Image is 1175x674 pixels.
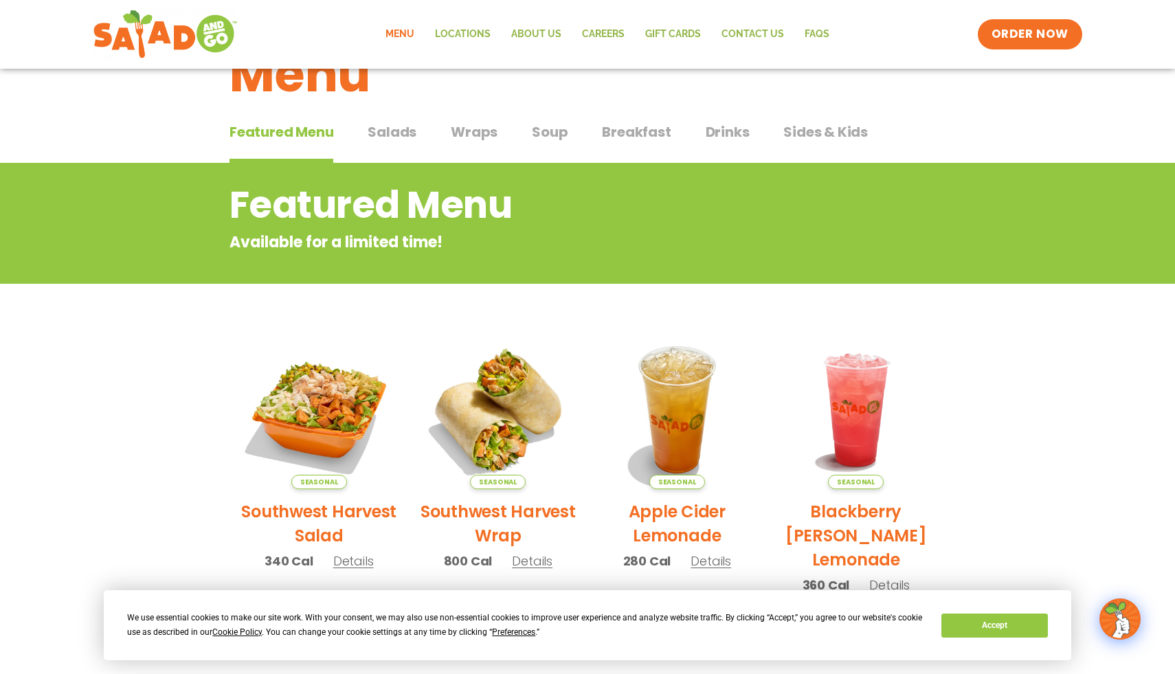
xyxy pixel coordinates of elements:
[501,19,572,50] a: About Us
[240,499,399,548] h2: Southwest Harvest Salad
[291,475,347,489] span: Seasonal
[635,19,711,50] a: GIFT CARDS
[230,122,333,142] span: Featured Menu
[265,552,313,570] span: 340 Cal
[711,19,794,50] a: Contact Us
[492,627,535,637] span: Preferences
[869,576,910,594] span: Details
[375,19,840,50] nav: Menu
[777,499,936,572] h2: Blackberry [PERSON_NAME] Lemonade
[598,330,757,489] img: Product photo for Apple Cider Lemonade
[240,330,399,489] img: Product photo for Southwest Harvest Salad
[783,122,868,142] span: Sides & Kids
[425,19,501,50] a: Locations
[706,122,750,142] span: Drinks
[230,231,835,254] p: Available for a limited time!
[572,19,635,50] a: Careers
[978,19,1082,49] a: ORDER NOW
[794,19,840,50] a: FAQs
[333,552,374,570] span: Details
[941,614,1047,638] button: Accept
[512,552,552,570] span: Details
[230,177,835,233] h2: Featured Menu
[828,475,884,489] span: Seasonal
[598,499,757,548] h2: Apple Cider Lemonade
[230,117,945,164] div: Tabbed content
[451,122,497,142] span: Wraps
[649,475,705,489] span: Seasonal
[104,590,1071,660] div: Cookie Consent Prompt
[419,330,578,489] img: Product photo for Southwest Harvest Wrap
[992,26,1068,43] span: ORDER NOW
[127,611,925,640] div: We use essential cookies to make our site work. With your consent, we may also use non-essential ...
[368,122,416,142] span: Salads
[93,7,238,62] img: new-SAG-logo-768×292
[375,19,425,50] a: Menu
[1101,600,1139,638] img: wpChatIcon
[602,122,671,142] span: Breakfast
[777,330,936,489] img: Product photo for Blackberry Bramble Lemonade
[212,627,262,637] span: Cookie Policy
[230,37,945,111] h1: Menu
[470,475,526,489] span: Seasonal
[691,552,731,570] span: Details
[419,499,578,548] h2: Southwest Harvest Wrap
[623,552,671,570] span: 280 Cal
[532,122,568,142] span: Soup
[444,552,493,570] span: 800 Cal
[803,576,850,594] span: 360 Cal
